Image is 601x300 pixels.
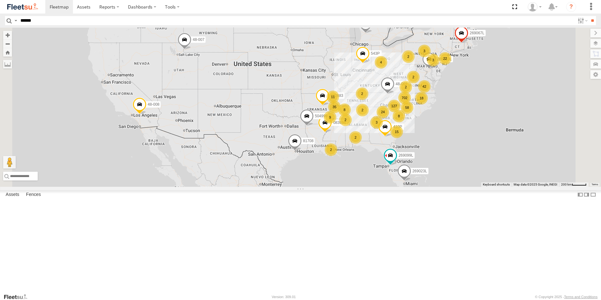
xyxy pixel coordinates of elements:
div: 2 [400,81,412,93]
div: 8 [393,110,405,122]
span: Map data ©2025 Google, INEGI [514,183,557,186]
label: Dock Summary Table to the Left [577,190,583,199]
div: Taylor Hager [526,2,544,12]
a: Terms and Conditions [564,295,598,299]
div: 22 [439,52,451,65]
div: 3 [370,116,383,129]
div: 8 [338,103,351,116]
span: 543P [371,51,380,56]
div: 2 [339,114,352,126]
div: 15 [390,125,403,138]
div: 2 [349,131,362,144]
span: 269067L [470,31,484,36]
span: 269099L [399,153,413,158]
div: 42 [418,80,431,93]
button: Zoom in [3,31,12,39]
div: 2 [356,87,368,100]
span: 48-003 [396,82,407,86]
button: Map Scale: 200 km per 43 pixels [559,182,588,187]
label: Assets [3,190,22,199]
span: 410P [393,125,402,129]
div: © Copyright 2025 - [535,295,598,299]
div: 9 [324,111,336,124]
div: 2 [402,50,415,63]
button: Zoom Home [3,48,12,57]
div: 58 [401,101,413,114]
button: Drag Pegman onto the map to open Street View [3,156,16,169]
span: 200 km [561,183,572,186]
div: 35 [328,101,341,113]
span: 81708 [303,139,313,143]
i: ? [566,2,576,12]
label: Map Settings [590,70,601,79]
div: 2 [356,104,369,116]
label: Dock Summary Table to the Right [583,190,590,199]
label: Fences [23,190,44,199]
button: Zoom out [3,39,12,48]
a: Visit our Website [3,294,32,300]
div: 127 [388,100,400,112]
div: 4 [375,56,387,69]
div: Version: 309.01 [272,295,296,299]
label: Search Query [13,16,18,25]
div: 3 [418,45,431,57]
img: fleetsu-logo-horizontal.svg [6,3,39,11]
label: Hide Summary Table [590,190,596,199]
span: 504999 [315,114,328,119]
span: 48-007 [193,38,204,42]
div: 11 [327,91,339,103]
div: 3 [427,54,439,66]
div: 2 [325,143,337,156]
div: 2 [407,71,420,83]
a: Terms (opens in new tab) [592,183,598,186]
span: 269023L [412,169,427,173]
span: 48-008 [148,102,159,107]
button: Keyboard shortcuts [483,182,510,187]
label: Search Filter Options [575,16,589,25]
label: Measure [3,60,12,69]
div: 18 [415,92,428,104]
div: 702 [398,92,411,104]
div: 24 [377,106,389,118]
